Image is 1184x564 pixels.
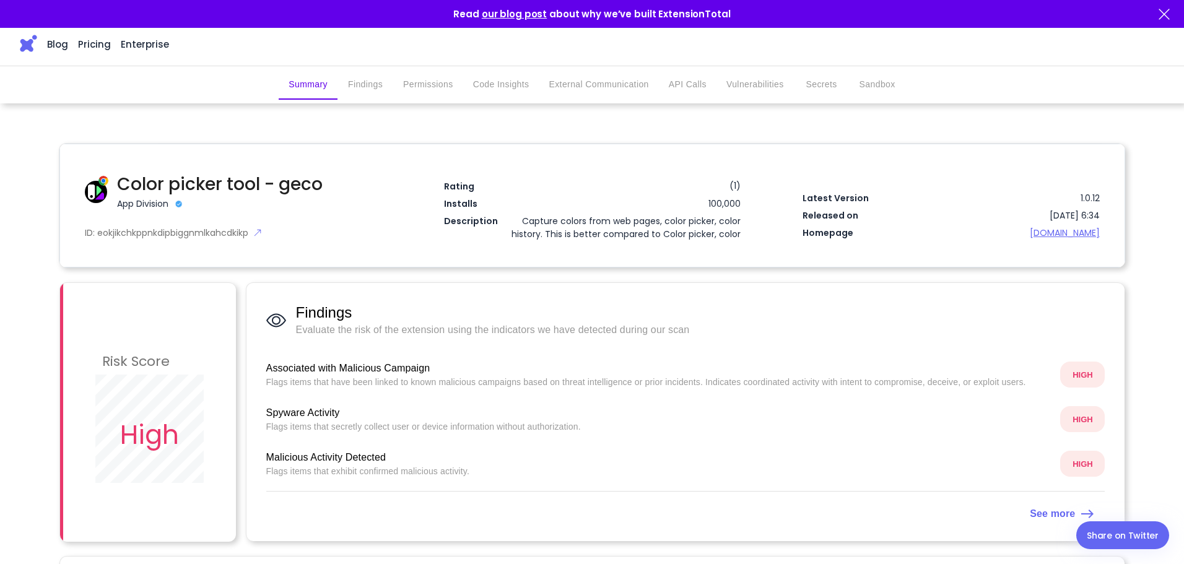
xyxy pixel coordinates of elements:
span: Evaluate the risk of the extension using the indicators we have detected during our scan [296,323,1105,337]
button: Findings [337,70,393,100]
button: Secrets [794,70,850,100]
strong: See more [1030,508,1075,519]
button: Summary [279,70,337,100]
h3: Risk Score [102,349,170,375]
div: ID: eokjikchkppnkdipbiggnmlkahcdkikp [85,227,382,240]
div: ( 1 ) [720,180,741,191]
span: Associated with Malicious Campaign [266,361,1051,376]
button: Sandbox [850,70,905,100]
p: Flags items that exhibit confirmed malicious activity. [266,465,1051,477]
button: Code Insights [463,70,539,100]
div: secondary tabs example [279,70,905,100]
img: Findings [266,310,286,331]
span: Malicious Activity Detected [266,450,1051,465]
div: Description [444,215,502,228]
button: Permissions [393,70,463,100]
a: our blog post [482,7,547,20]
button: External Communication [539,70,658,100]
a: Share on Twitter [1076,521,1169,549]
button: Vulnerabilities [716,70,794,100]
span: Spyware Activity [266,406,1051,420]
div: Released on [803,209,1050,222]
div: Share on Twitter [1087,528,1159,543]
div: Rating [444,180,718,193]
span: Findings [296,303,1105,323]
div: 100,000 [592,197,741,210]
div: Installs [444,197,593,210]
strong: HIGH [1073,459,1093,469]
h1: Color picker tool - geco [117,171,354,197]
a: [DOMAIN_NAME] [951,227,1100,240]
div: App Division [117,197,168,210]
div: Capture colors from web pages, color picker, color history. This is better compared to Color pick... [502,215,741,254]
button: API Calls [659,70,716,100]
div: Latest Version [803,192,951,205]
strong: HIGH [1073,370,1093,380]
p: Flags items that secretly collect user or device information without authorization. [266,420,1051,433]
div: Homepage [803,227,951,240]
a: See more [266,501,1105,521]
div: [DATE] 6:34 [1050,209,1100,222]
strong: HIGH [1073,415,1093,424]
div: 1.0.12 [951,192,1100,205]
p: Flags items that have been linked to known malicious campaigns based on threat intelligence or pr... [266,376,1051,388]
h2: High [120,415,179,454]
